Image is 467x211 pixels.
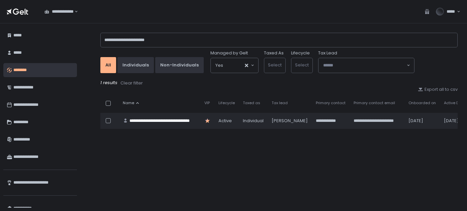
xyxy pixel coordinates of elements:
[408,118,436,124] div: [DATE]
[323,62,406,69] input: Search for option
[211,58,258,73] div: Search for option
[218,100,235,105] span: Lifecycle
[155,57,204,73] button: Non-Individuals
[264,50,284,56] label: Taxed As
[100,57,116,73] button: All
[245,64,248,67] button: Clear Selected
[223,62,244,69] input: Search for option
[272,118,308,124] div: [PERSON_NAME]
[204,100,210,105] span: VIP
[100,80,458,86] div: 1 results
[122,62,149,68] div: Individuals
[40,5,78,19] div: Search for option
[444,118,465,124] div: [DATE]
[243,100,260,105] span: Taxed as
[291,50,310,56] label: Lifecycle
[316,100,346,105] span: Primary contact
[160,62,199,68] div: Non-Individuals
[418,86,458,92] button: Export all to csv
[123,100,134,105] span: Name
[354,100,395,105] span: Primary contact email
[218,118,232,124] span: active
[210,50,248,56] span: Managed by Gelt
[408,100,436,105] span: Onboarded on
[105,62,111,68] div: All
[272,100,288,105] span: Tax lead
[295,62,309,68] span: Select
[268,62,282,68] span: Select
[444,100,465,105] span: Active Date
[120,80,143,86] div: Clear filter
[120,80,143,86] button: Clear filter
[318,58,414,73] div: Search for option
[117,57,154,73] button: Individuals
[243,118,264,124] div: Individual
[318,50,337,56] span: Tax Lead
[215,62,223,69] span: Yes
